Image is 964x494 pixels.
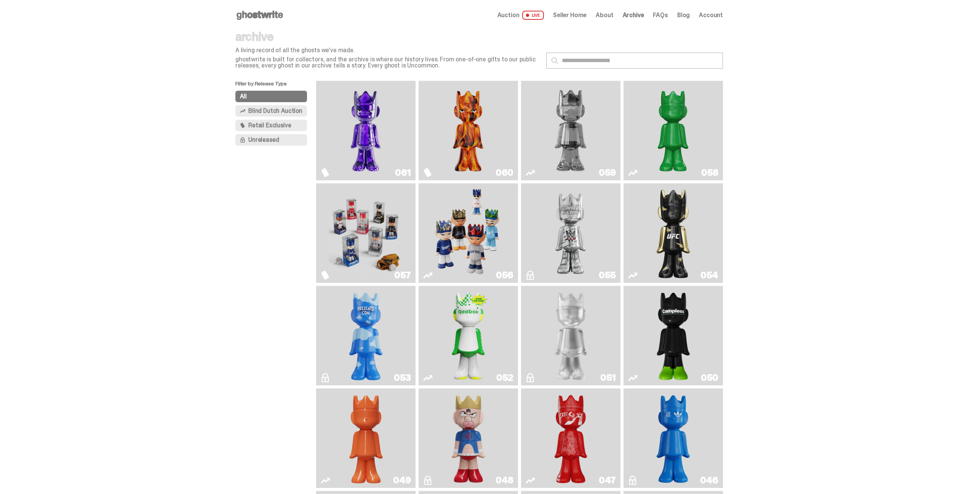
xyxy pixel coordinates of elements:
[496,271,513,280] div: 056
[235,81,316,91] p: Filter by Release Type
[423,84,513,177] a: Always On Fire
[628,391,718,485] a: ComplexCon HK
[677,12,690,18] a: Blog
[653,12,668,18] a: FAQs
[653,186,694,280] img: Ruby
[321,391,411,485] a: Schrödinger's ghost: Orange Vibe
[628,84,718,177] a: Schrödinger's ghost: Sunday Green
[394,373,411,382] div: 053
[423,186,513,280] a: Game Face (2025)
[235,91,307,102] button: All
[321,186,411,280] a: Game Face (2025)
[622,12,644,18] a: Archive
[346,289,386,382] img: ghooooost
[553,12,587,18] a: Seller Home
[700,476,718,485] div: 046
[596,12,613,18] a: About
[248,137,279,143] span: Unreleased
[551,289,591,382] img: LLLoyalty
[423,289,513,382] a: Court Victory
[328,186,403,280] img: Game Face (2025)
[533,186,608,280] img: I Was There SummerSlam
[248,108,302,114] span: Blind Dutch Auction
[394,271,411,280] div: 057
[248,122,291,128] span: Retail Exclusive
[497,11,544,20] a: Auction LIVE
[526,186,616,280] a: I Was There SummerSlam
[496,476,513,485] div: 048
[448,289,489,382] img: Court Victory
[321,84,411,177] a: Fantasy
[526,391,616,485] a: Skip
[321,289,411,382] a: ghooooost
[235,47,540,53] p: A living record of all the ghosts we've made.
[328,84,403,177] img: Fantasy
[393,476,411,485] div: 049
[551,391,591,485] img: Skip
[235,105,307,117] button: Blind Dutch Auction
[235,134,307,146] button: Unreleased
[526,84,616,177] a: Two
[526,289,616,382] a: LLLoyalty
[423,391,513,485] a: Kinnikuman
[599,168,616,177] div: 059
[235,30,540,43] p: archive
[522,11,544,20] span: LIVE
[496,373,513,382] div: 052
[599,476,616,485] div: 047
[599,271,616,280] div: 055
[701,373,718,382] div: 050
[496,168,513,177] div: 060
[448,391,489,485] img: Kinnikuman
[701,168,718,177] div: 058
[699,12,723,18] a: Account
[346,391,386,485] img: Schrödinger's ghost: Orange Vibe
[240,93,247,99] span: All
[235,120,307,131] button: Retail Exclusive
[395,168,411,177] div: 061
[431,186,505,280] img: Game Face (2025)
[636,84,710,177] img: Schrödinger's ghost: Sunday Green
[533,84,608,177] img: Two
[653,289,694,382] img: Campless
[628,186,718,280] a: Ruby
[653,391,694,485] img: ComplexCon HK
[235,56,540,69] p: ghostwrite is built for collectors, and the archive is where our history lives. From one-of-one g...
[600,373,616,382] div: 051
[431,84,505,177] img: Always On Fire
[628,289,718,382] a: Campless
[700,271,718,280] div: 054
[497,12,520,18] span: Auction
